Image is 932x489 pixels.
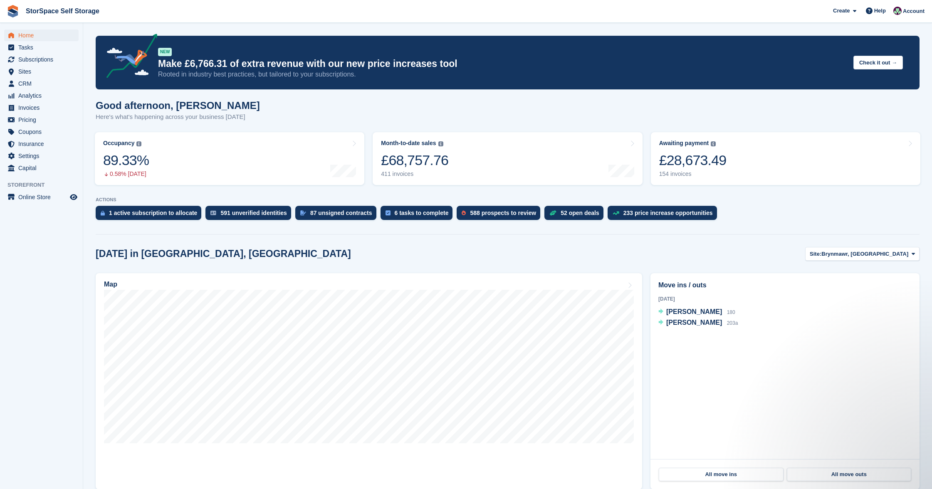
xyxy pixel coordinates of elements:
div: 588 prospects to review [470,210,536,216]
a: All move outs [787,468,912,481]
a: 1 active subscription to allocate [96,206,205,224]
a: menu [4,30,79,41]
img: icon-info-grey-7440780725fd019a000dd9b08b2336e03edf1995a4989e88bcd33f0948082b44.svg [438,141,443,146]
span: 203a [727,320,738,326]
img: price_increase_opportunities-93ffe204e8149a01c8c9dc8f82e8f89637d9d84a8eef4429ea346261dce0b2c0.svg [613,211,619,215]
a: 588 prospects to review [457,206,544,224]
div: £68,757.76 [381,152,448,169]
span: Tasks [18,42,68,53]
span: Home [18,30,68,41]
img: active_subscription_to_allocate_icon-d502201f5373d7db506a760aba3b589e785aa758c864c3986d89f69b8ff3... [101,210,105,216]
span: Invoices [18,102,68,114]
a: [PERSON_NAME] 180 [658,307,735,318]
span: Create [833,7,850,15]
h1: Good afternoon, [PERSON_NAME] [96,100,260,111]
div: 1 active subscription to allocate [109,210,197,216]
a: Occupancy 89.33% 0.58% [DATE] [95,132,364,185]
span: Pricing [18,114,68,126]
span: Insurance [18,138,68,150]
img: icon-info-grey-7440780725fd019a000dd9b08b2336e03edf1995a4989e88bcd33f0948082b44.svg [136,141,141,146]
span: Sites [18,66,68,77]
div: £28,673.49 [659,152,727,169]
button: Check it out → [853,56,903,69]
img: icon-info-grey-7440780725fd019a000dd9b08b2336e03edf1995a4989e88bcd33f0948082b44.svg [711,141,716,146]
a: Month-to-date sales £68,757.76 411 invoices [373,132,642,185]
span: Help [874,7,886,15]
a: 52 open deals [544,206,608,224]
span: [PERSON_NAME] [666,308,722,315]
span: Brynmawr, [GEOGRAPHIC_DATA] [821,250,908,258]
a: menu [4,42,79,53]
a: 233 price increase opportunities [608,206,721,224]
img: price-adjustments-announcement-icon-8257ccfd72463d97f412b2fc003d46551f7dbcb40ab6d574587a9cd5c0d94... [99,34,158,81]
div: 52 open deals [561,210,599,216]
img: stora-icon-8386f47178a22dfd0bd8f6a31ec36ba5ce8667c1dd55bd0f319d3a0aa187defe.svg [7,5,19,17]
a: menu [4,162,79,174]
div: 6 tasks to complete [395,210,449,216]
h2: [DATE] in [GEOGRAPHIC_DATA], [GEOGRAPHIC_DATA] [96,248,351,259]
div: Awaiting payment [659,140,709,147]
a: menu [4,150,79,162]
div: 0.58% [DATE] [103,170,149,178]
p: Here's what's happening across your business [DATE] [96,112,260,122]
span: 180 [727,309,735,315]
div: [DATE] [658,295,912,303]
a: All move ins [659,468,784,481]
img: prospect-51fa495bee0391a8d652442698ab0144808aea92771e9ea1ae160a38d050c398.svg [462,210,466,215]
a: StorSpace Self Storage [22,4,103,18]
a: 87 unsigned contracts [295,206,381,224]
div: 233 price increase opportunities [623,210,713,216]
a: 6 tasks to complete [381,206,457,224]
div: 87 unsigned contracts [310,210,372,216]
a: menu [4,102,79,114]
h2: Map [104,281,117,288]
span: Account [903,7,925,15]
a: menu [4,78,79,89]
span: Settings [18,150,68,162]
span: Online Store [18,191,68,203]
span: Capital [18,162,68,174]
a: menu [4,90,79,101]
p: Make £6,766.31 of extra revenue with our new price increases tool [158,58,847,70]
div: Occupancy [103,140,134,147]
a: [PERSON_NAME] 203a [658,318,738,328]
img: contract_signature_icon-13c848040528278c33f63329250d36e43548de30e8caae1d1a13099fd9432cc5.svg [300,210,306,215]
span: [PERSON_NAME] [666,319,722,326]
img: task-75834270c22a3079a89374b754ae025e5fb1db73e45f91037f5363f120a921f8.svg [386,210,391,215]
a: menu [4,114,79,126]
img: deal-1b604bf984904fb50ccaf53a9ad4b4a5d6e5aea283cecdc64d6e3604feb123c2.svg [549,210,556,216]
a: menu [4,191,79,203]
div: Month-to-date sales [381,140,436,147]
img: Ross Hadlington [893,7,902,15]
span: CRM [18,78,68,89]
p: Rooted in industry best practices, but tailored to your subscriptions. [158,70,847,79]
h2: Move ins / outs [658,280,912,290]
a: menu [4,66,79,77]
span: Storefront [7,181,83,189]
div: 411 invoices [381,170,448,178]
a: menu [4,126,79,138]
span: Site: [810,250,821,258]
a: menu [4,54,79,65]
span: Subscriptions [18,54,68,65]
img: verify_identity-adf6edd0f0f0b5bbfe63781bf79b02c33cf7c696d77639b501bdc392416b5a36.svg [210,210,216,215]
div: 154 invoices [659,170,727,178]
a: menu [4,138,79,150]
a: Awaiting payment £28,673.49 154 invoices [651,132,920,185]
div: 591 unverified identities [220,210,287,216]
span: Analytics [18,90,68,101]
button: Site: Brynmawr, [GEOGRAPHIC_DATA] [805,247,920,261]
span: Coupons [18,126,68,138]
a: 591 unverified identities [205,206,295,224]
p: ACTIONS [96,197,920,203]
div: NEW [158,48,172,56]
div: 89.33% [103,152,149,169]
a: Preview store [69,192,79,202]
